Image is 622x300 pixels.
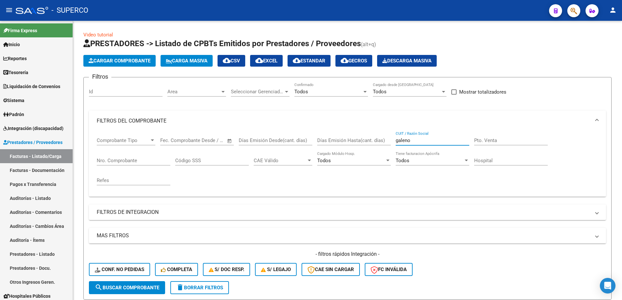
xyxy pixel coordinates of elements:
button: Carga Masiva [161,55,213,67]
a: Video tutorial [83,32,113,38]
span: Carga Masiva [166,58,207,64]
button: Estandar [288,55,331,67]
mat-icon: cloud_download [293,57,301,64]
span: S/ legajo [261,267,291,272]
mat-icon: cloud_download [223,57,231,64]
button: Descarga Masiva [377,55,437,67]
span: Todos [317,158,331,163]
div: Open Intercom Messenger [600,278,615,293]
span: Todos [294,89,308,95]
h3: Filtros [89,72,111,81]
span: Descarga Masiva [382,58,431,64]
mat-icon: cloud_download [255,57,263,64]
button: FC Inválida [365,263,413,276]
app-download-masive: Descarga masiva de comprobantes (adjuntos) [377,55,437,67]
mat-icon: person [609,6,617,14]
span: S/ Doc Resp. [209,267,245,272]
span: Cargar Comprobante [89,58,150,64]
mat-icon: cloud_download [341,57,348,64]
button: EXCEL [250,55,283,67]
span: Padrón [3,111,24,118]
span: Area [167,89,220,95]
span: EXCEL [255,58,277,64]
input: Fecha fin [192,137,224,143]
span: PRESTADORES -> Listado de CPBTs Emitidos por Prestadores / Proveedores [83,39,361,48]
button: Completa [155,263,198,276]
button: Buscar Comprobante [89,281,165,294]
span: Integración (discapacidad) [3,125,64,132]
span: CAE SIN CARGAR [307,267,354,272]
button: Open calendar [226,137,233,145]
span: - SUPERCO [51,3,88,18]
span: Hospitales Públicos [3,293,50,300]
button: Borrar Filtros [170,281,229,294]
span: FC Inválida [371,267,407,272]
mat-expansion-panel-header: MAS FILTROS [89,228,606,243]
input: Fecha inicio [160,137,187,143]
span: Sistema [3,97,24,104]
span: Prestadores / Proveedores [3,139,63,146]
mat-icon: delete [176,283,184,291]
span: Gecros [341,58,367,64]
mat-icon: menu [5,6,13,14]
mat-panel-title: MAS FILTROS [97,232,590,239]
span: (alt+q) [361,41,376,47]
div: FILTROS DEL COMPROBANTE [89,131,606,197]
mat-expansion-panel-header: FILTROS DEL COMPROBANTE [89,111,606,131]
span: Comprobante Tipo [97,137,149,143]
mat-expansion-panel-header: FILTROS DE INTEGRACION [89,204,606,220]
span: Inicio [3,41,20,48]
span: Todos [396,158,409,163]
button: Conf. no pedidas [89,263,150,276]
span: Conf. no pedidas [95,267,144,272]
button: Cargar Comprobante [83,55,156,67]
span: Mostrar totalizadores [459,88,506,96]
span: Todos [373,89,387,95]
span: Borrar Filtros [176,285,223,291]
span: Firma Express [3,27,37,34]
button: CAE SIN CARGAR [302,263,360,276]
span: CAE Válido [254,158,306,163]
span: Completa [161,267,192,272]
span: Tesorería [3,69,28,76]
span: CSV [223,58,240,64]
span: Buscar Comprobante [95,285,159,291]
mat-icon: search [95,283,103,291]
span: Reportes [3,55,27,62]
button: CSV [218,55,245,67]
span: Estandar [293,58,325,64]
button: S/ Doc Resp. [203,263,250,276]
button: S/ legajo [255,263,297,276]
span: Seleccionar Gerenciador [231,89,284,95]
mat-panel-title: FILTROS DEL COMPROBANTE [97,117,590,124]
mat-panel-title: FILTROS DE INTEGRACION [97,209,590,216]
span: Liquidación de Convenios [3,83,60,90]
button: Gecros [335,55,372,67]
h4: - filtros rápidos Integración - [89,251,606,258]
